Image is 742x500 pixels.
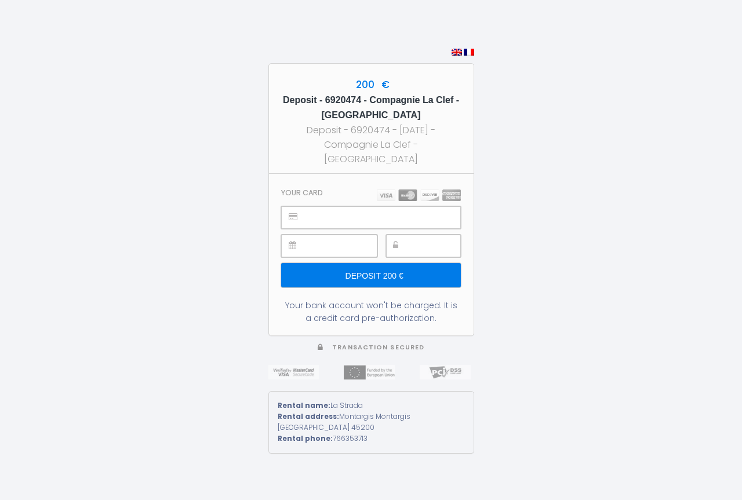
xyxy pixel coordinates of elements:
div: Montargis Montargis [GEOGRAPHIC_DATA] 45200 [278,411,465,433]
input: Deposit 200 € [281,263,460,287]
iframe: Secure payment input frame [307,235,376,257]
iframe: Secure payment input frame [307,207,460,228]
h5: Deposit - 6920474 - Compagnie La Clef - [GEOGRAPHIC_DATA] [279,93,463,123]
img: en.png [452,49,462,56]
div: Deposit - 6920474 - [DATE] - Compagnie La Clef - [GEOGRAPHIC_DATA] [279,123,463,166]
span: Transaction secured [332,343,424,352]
span: 200 € [353,78,390,92]
strong: Rental address: [278,411,339,421]
img: carts.png [377,189,461,201]
strong: Rental phone: [278,433,333,443]
strong: Rental name: [278,400,330,410]
img: fr.png [464,49,474,56]
iframe: Secure payment input frame [412,235,460,257]
div: 766353713 [278,433,465,444]
div: Your bank account won't be charged. It is a credit card pre-authorization. [281,299,460,324]
div: La Strada [278,400,465,411]
h3: Your card [281,188,323,197]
